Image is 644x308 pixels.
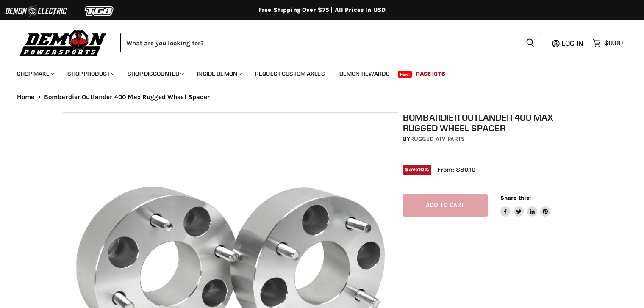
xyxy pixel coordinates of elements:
[403,165,431,174] span: Save %
[68,3,131,19] img: TGB Logo 2
[437,166,475,173] span: From: $80.10
[11,62,621,82] ul: Main menu
[398,71,412,78] span: New!
[120,33,519,52] input: Search
[120,33,541,52] form: Product
[410,135,465,143] a: Rugged ATV Parts
[11,65,59,82] a: Shop Make
[410,65,452,82] a: Race Kits
[588,37,627,49] a: $0.00
[500,194,551,217] aside: Share this:
[249,65,331,82] a: Request Custom Axles
[418,166,424,173] span: 10
[333,65,396,82] a: Demon Rewards
[17,93,35,101] a: Home
[558,39,588,47] a: Log in
[61,65,119,82] a: Shop Product
[191,65,247,82] a: Inside Demon
[17,27,110,58] img: Demon Powersports
[121,65,189,82] a: Shop Discounted
[403,135,586,144] div: by
[519,33,541,52] button: Search
[500,195,531,201] span: Share this:
[604,39,623,47] span: $0.00
[44,93,210,101] span: Bombardier Outlander 400 Max Rugged Wheel Spacer
[562,39,583,47] span: Log in
[403,112,586,133] h1: Bombardier Outlander 400 Max Rugged Wheel Spacer
[4,3,68,19] img: Demon Electric Logo 2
